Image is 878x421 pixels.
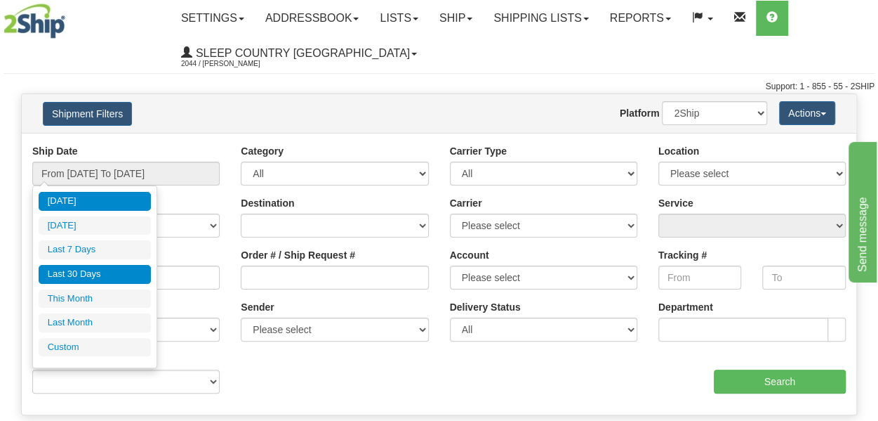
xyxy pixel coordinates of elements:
label: Service [658,196,693,210]
input: From [658,266,742,290]
a: Lists [369,1,428,36]
span: 2044 / [PERSON_NAME] [181,57,286,71]
iframe: chat widget [846,138,877,282]
label: Sender [241,300,274,314]
label: Order # / Ship Request # [241,248,355,262]
label: Carrier Type [450,144,507,158]
li: This Month [39,290,151,309]
label: Carrier [450,196,482,210]
button: Shipment Filters [43,102,132,126]
label: Platform [620,106,660,120]
div: Support: 1 - 855 - 55 - 2SHIP [4,81,874,93]
label: Department [658,300,713,314]
input: Search [714,370,846,394]
div: Send message [11,8,130,25]
li: Last 30 Days [39,265,151,284]
input: To [762,266,846,290]
li: Last Month [39,313,151,332]
label: Destination [241,196,294,210]
a: Addressbook [255,1,370,36]
span: Sleep Country [GEOGRAPHIC_DATA] [192,47,410,59]
a: Shipping lists [483,1,599,36]
button: Actions [779,101,835,125]
label: Account [450,248,489,262]
label: Tracking # [658,248,707,262]
label: Delivery Status [450,300,521,314]
a: Settings [171,1,255,36]
label: Category [241,144,284,158]
li: [DATE] [39,216,151,235]
li: [DATE] [39,192,151,211]
li: Last 7 Days [39,240,151,259]
a: Sleep Country [GEOGRAPHIC_DATA] 2044 / [PERSON_NAME] [171,36,427,71]
a: Ship [429,1,483,36]
label: Ship Date [32,144,78,158]
label: Location [658,144,699,158]
img: logo2044.jpg [4,4,65,39]
li: Custom [39,338,151,357]
a: Reports [599,1,681,36]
